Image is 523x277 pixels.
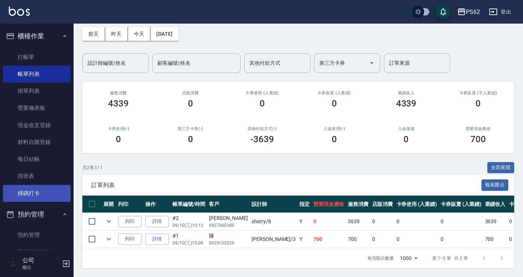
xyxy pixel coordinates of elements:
[9,7,30,16] img: Logo
[379,91,434,95] h2: 業績收入
[250,196,298,213] th: 設計師
[307,126,362,131] h2: 入金使用(-)
[312,196,346,213] th: 營業現金應收
[451,91,505,95] h2: 卡券販賣 (不入業績)
[332,134,337,144] h3: 0
[3,83,71,99] a: 掛單列表
[396,98,417,109] h3: 4339
[3,185,71,202] a: 掃碼打卡
[332,98,337,109] h3: 0
[150,27,178,41] button: [DATE]
[454,4,483,20] button: PS62
[487,162,515,173] button: 全部展開
[128,27,151,41] button: 今天
[403,134,409,144] h3: 0
[3,205,71,224] button: 預約管理
[235,126,289,131] h2: 其他付款方式(-)
[483,213,508,230] td: 3639
[171,196,207,213] th: 帳單編號/時間
[103,216,114,227] button: expand row
[188,98,193,109] h3: 0
[171,213,207,230] td: #2
[346,231,370,248] td: 700
[370,213,395,230] td: 0
[22,264,60,271] p: 櫃台
[3,227,71,243] a: 預約管理
[260,98,265,109] h3: 0
[82,27,105,41] button: 前天
[143,196,171,213] th: 操作
[3,168,71,185] a: 排班表
[3,99,71,116] a: 營業儀表板
[3,117,71,134] a: 現金收支登錄
[481,179,509,191] button: 報表匯出
[397,248,420,268] div: 1000
[298,231,312,248] td: Y
[379,126,434,131] h2: 入金儲值
[116,134,121,144] h3: 0
[22,257,60,264] h5: 公司
[108,98,129,109] h3: 4339
[370,231,395,248] td: 0
[3,151,71,168] a: 每日結帳
[481,181,509,188] a: 報表匯出
[3,134,71,151] a: 材料自購登錄
[312,213,346,230] td: 0
[118,216,142,227] button: 列印
[209,214,248,222] div: [PERSON_NAME]
[307,91,362,95] h2: 卡券販賣 (入業績)
[466,7,480,17] div: PS62
[209,222,248,229] p: 0927360380
[3,49,71,66] a: 打帳單
[172,240,205,246] p: 09/10 (三) 15:09
[451,126,505,131] h2: 營業現金應收
[439,231,483,248] td: 0
[6,256,21,271] img: Person
[370,196,395,213] th: 店販消費
[209,240,248,246] p: 0929102029
[367,255,394,262] p: 每頁顯示數量
[3,244,71,261] a: 單日預約紀錄
[298,213,312,230] td: Y
[91,182,481,189] span: 訂單列表
[188,134,193,144] h3: 0
[105,27,128,41] button: 昨天
[116,196,143,213] th: 列印
[102,196,116,213] th: 展開
[483,231,508,248] td: 700
[298,196,312,213] th: 指定
[163,126,218,131] h2: 第三方卡券(-)
[432,255,468,262] p: 第 1–2 筆 共 2 筆
[91,126,146,131] h2: 卡券使用(-)
[483,196,508,213] th: 業績收入
[470,134,486,144] h3: 700
[103,234,114,245] button: expand row
[439,213,483,230] td: 0
[250,134,274,144] h3: -3639
[346,213,370,230] td: 3639
[235,91,289,95] h2: 卡券使用 (入業績)
[145,234,169,245] a: 詳情
[476,98,481,109] h3: 0
[3,27,71,46] button: 櫃檯作業
[145,216,169,227] a: 詳情
[3,66,71,83] a: 帳單列表
[312,231,346,248] td: 700
[250,213,298,230] td: sherry /8
[172,222,205,229] p: 09/10 (三) 15:12
[486,5,514,19] button: 登出
[163,91,218,95] h2: 店販消費
[209,232,248,240] div: 陳
[366,57,378,69] button: Open
[436,4,451,19] button: save
[118,234,142,245] button: 列印
[439,196,483,213] th: 卡券販賣 (入業績)
[395,213,439,230] td: 0
[395,231,439,248] td: 0
[91,91,146,95] h3: 服務消費
[346,196,370,213] th: 服務消費
[82,164,103,171] p: 共 2 筆, 1 / 1
[207,196,250,213] th: 客戶
[395,196,439,213] th: 卡券使用 (入業績)
[250,231,298,248] td: [PERSON_NAME] /3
